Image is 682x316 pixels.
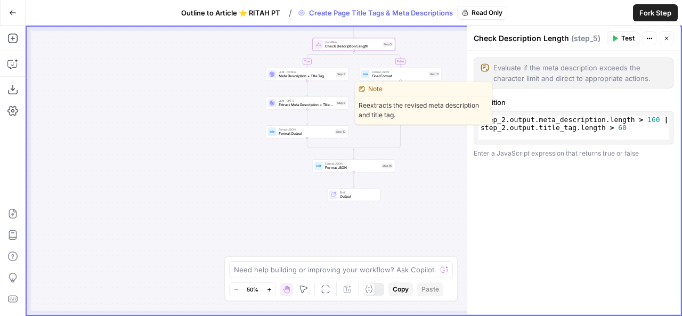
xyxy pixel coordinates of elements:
[325,161,379,166] span: Format JSON
[474,97,673,108] label: Condition
[306,109,308,125] g: Edge from step_8 to step_10
[621,34,635,43] span: Test
[289,6,292,19] span: /
[383,42,393,47] div: Step 5
[325,165,379,171] span: Format JSON
[353,149,355,159] g: Edge from step_5-conditional-end to step_16
[633,4,678,21] button: Fork Step
[279,70,334,74] span: LLM · O4 Mini
[181,7,280,18] span: Outline to Article ⭐️ RITAH PT
[279,102,334,108] span: Extract Meta Description + Title Tag
[353,22,355,37] g: Edge from step_2 to step_5
[639,7,671,18] span: Fork Step
[355,82,492,96] div: Note
[421,285,439,294] span: Paste
[279,131,333,136] span: Format Output
[340,194,376,199] span: Output
[474,149,673,158] div: Enter a JavaScript expression that returns true or false
[393,285,409,294] span: Copy
[607,31,639,45] button: Test
[493,62,667,84] textarea: Evaluate if the meta description exceeds the character limit and direct to appropriate actions.
[429,72,440,77] div: Step 11
[279,99,334,103] span: LLM · GPT-5
[307,138,354,150] g: Edge from step_10 to step_5-conditional-end
[571,33,600,44] span: ( step_5 )
[266,68,348,80] div: LLM · O4 MiniMeta Description + Title TagStep 6
[306,51,354,67] g: Edge from step_5 to step_6
[175,4,287,21] button: Outline to Article ⭐️ RITAH PT
[388,282,413,296] button: Copy
[381,164,393,168] div: Step 16
[355,96,492,124] span: Reextracts the revised meta description and title tag.
[266,125,348,138] div: Format JSONFormat OutputStep 10
[336,101,346,106] div: Step 8
[359,68,442,80] div: Format JSONFinal FormatStep 11
[313,188,395,201] div: EndOutput
[279,127,333,132] span: Format JSON
[417,282,443,296] button: Paste
[279,74,334,79] span: Meta Description + Title Tag
[353,172,355,188] g: Edge from step_16 to end
[354,80,401,150] g: Edge from step_11 to step_5-conditional-end
[325,40,380,44] span: Condition
[247,285,258,294] span: 50%
[325,44,380,49] span: Check Description Length
[313,159,395,172] div: Format JSONFormat JSONStep 16
[306,80,308,96] g: Edge from step_6 to step_8
[266,96,348,109] div: LLM · GPT-5Extract Meta Description + Title TagStep 8
[335,129,346,134] div: Step 10
[340,190,376,195] span: End
[354,51,401,67] g: Edge from step_5 to step_11
[474,33,604,44] div: Check Description Length
[372,70,427,74] span: Format JSON
[294,6,507,20] div: Create Page Title Tags & Meta Descriptions
[336,72,346,77] div: Step 6
[313,38,395,51] div: ConditionCheck Description LengthStep 5
[372,74,427,79] span: Final Format
[472,8,502,18] span: Read Only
